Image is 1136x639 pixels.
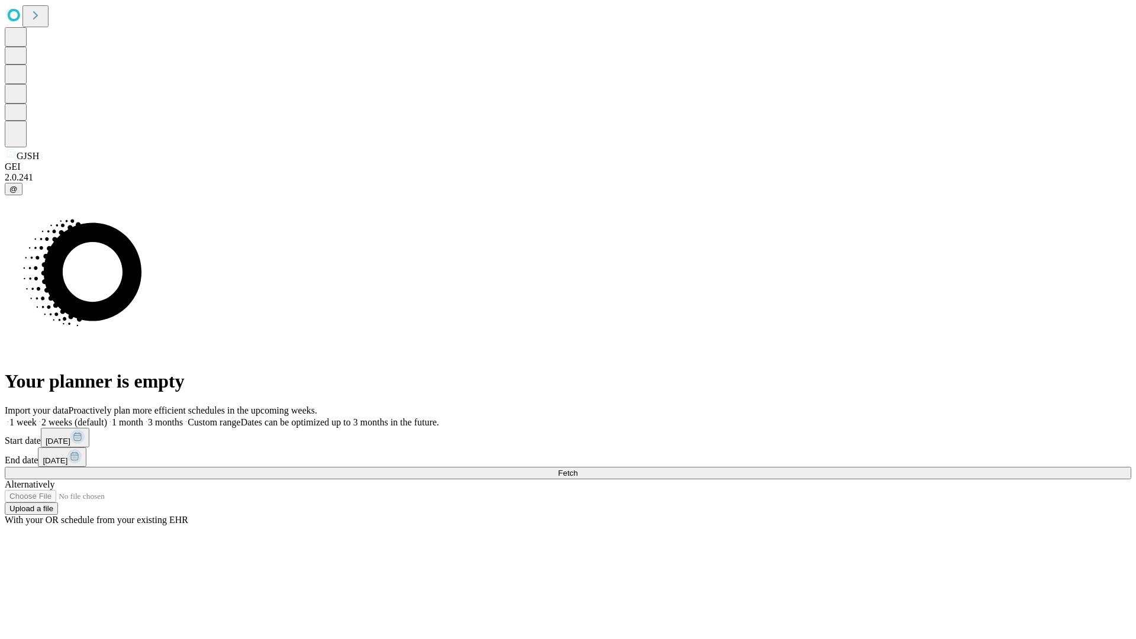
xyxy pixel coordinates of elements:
div: GEI [5,162,1131,172]
span: Fetch [558,469,577,477]
span: 3 months [148,417,183,427]
span: [DATE] [43,456,67,465]
h1: Your planner is empty [5,370,1131,392]
span: [DATE] [46,437,70,446]
span: 1 month [112,417,143,427]
button: @ [5,183,22,195]
button: [DATE] [38,447,86,467]
div: End date [5,447,1131,467]
div: 2.0.241 [5,172,1131,183]
span: Dates can be optimized up to 3 months in the future. [241,417,439,427]
button: [DATE] [41,428,89,447]
span: Import your data [5,405,69,415]
span: Alternatively [5,479,54,489]
div: Start date [5,428,1131,447]
span: 1 week [9,417,37,427]
span: Custom range [188,417,240,427]
span: @ [9,185,18,193]
span: GJSH [17,151,39,161]
button: Upload a file [5,502,58,515]
button: Fetch [5,467,1131,479]
span: 2 weeks (default) [41,417,107,427]
span: Proactively plan more efficient schedules in the upcoming weeks. [69,405,317,415]
span: With your OR schedule from your existing EHR [5,515,188,525]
